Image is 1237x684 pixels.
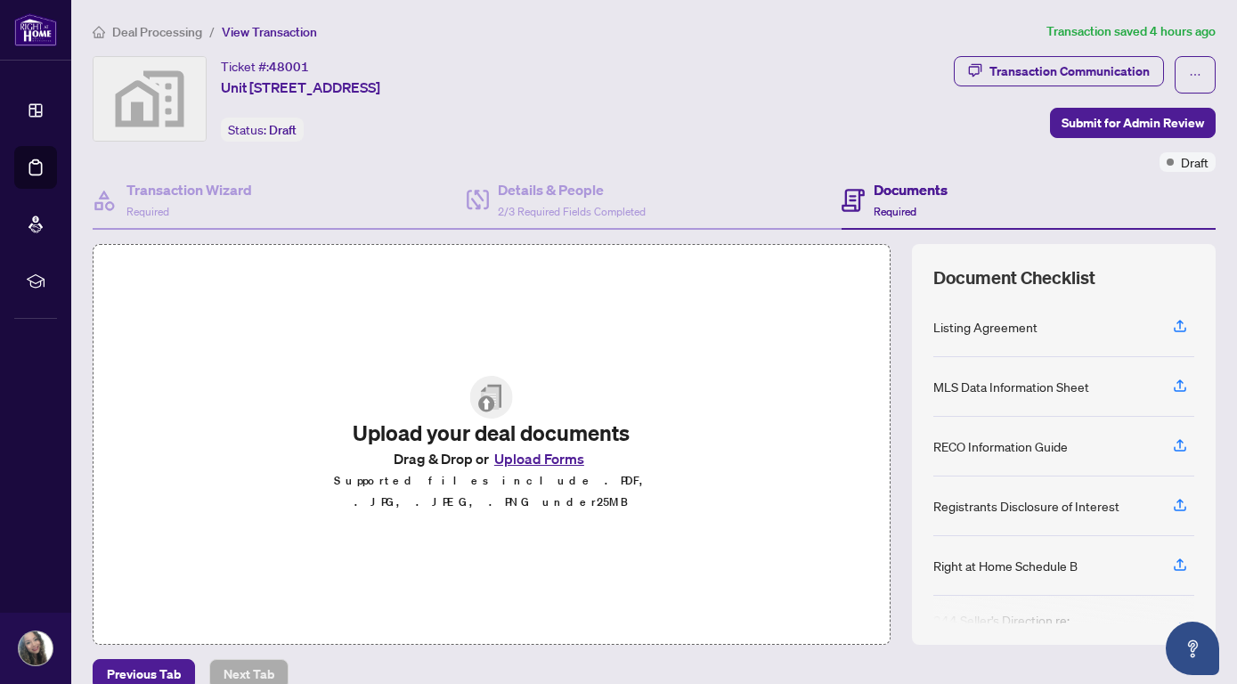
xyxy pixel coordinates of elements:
[470,376,513,419] img: File Upload
[1189,69,1201,81] span: ellipsis
[489,447,590,470] button: Upload Forms
[874,179,948,200] h4: Documents
[989,57,1150,85] div: Transaction Communication
[112,24,202,40] span: Deal Processing
[269,59,309,75] span: 48001
[874,205,916,218] span: Required
[1062,109,1204,137] span: Submit for Admin Review
[1166,622,1219,675] button: Open asap
[933,317,1038,337] div: Listing Agreement
[954,56,1164,86] button: Transaction Communication
[222,24,317,40] span: View Transaction
[498,179,646,200] h4: Details & People
[1181,152,1209,172] span: Draft
[933,265,1095,290] span: Document Checklist
[209,21,215,42] li: /
[1046,21,1216,42] article: Transaction saved 4 hours ago
[933,556,1078,575] div: Right at Home Schedule B
[221,77,380,98] span: Unit [STREET_ADDRESS]
[933,436,1068,456] div: RECO Information Guide
[221,56,309,77] div: Ticket #:
[221,118,304,142] div: Status:
[328,419,655,447] h2: Upload your deal documents
[498,205,646,218] span: 2/3 Required Fields Completed
[14,13,57,46] img: logo
[1050,108,1216,138] button: Submit for Admin Review
[933,377,1089,396] div: MLS Data Information Sheet
[93,26,105,38] span: home
[394,447,590,470] span: Drag & Drop or
[933,496,1119,516] div: Registrants Disclosure of Interest
[313,362,669,527] span: File UploadUpload your deal documentsDrag & Drop orUpload FormsSupported files include .PDF, .JPG...
[94,57,206,141] img: svg%3e
[126,179,252,200] h4: Transaction Wizard
[126,205,169,218] span: Required
[328,470,655,513] p: Supported files include .PDF, .JPG, .JPEG, .PNG under 25 MB
[19,631,53,665] img: Profile Icon
[269,122,297,138] span: Draft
